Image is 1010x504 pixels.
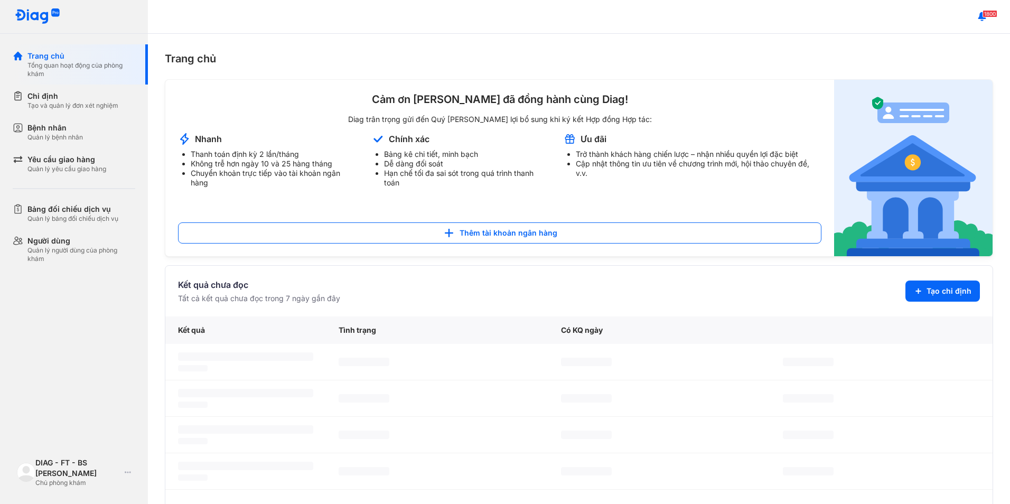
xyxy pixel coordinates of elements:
span: ‌ [178,438,208,444]
div: Chủ phòng khám [35,479,120,487]
div: Bệnh nhân [27,123,83,133]
span: ‌ [178,402,208,408]
div: Quản lý bảng đối chiếu dịch vụ [27,214,118,223]
span: ‌ [178,365,208,371]
div: Bảng đối chiếu dịch vụ [27,204,118,214]
span: ‌ [561,394,612,403]
div: Kết quả [165,316,326,344]
div: Quản lý yêu cầu giao hàng [27,165,106,173]
span: ‌ [783,431,834,439]
span: ‌ [178,462,313,470]
div: Có KQ ngày [548,316,771,344]
div: Tất cả kết quả chưa đọc trong 7 ngày gần đây [178,293,340,304]
button: Thêm tài khoản ngân hàng [178,222,821,244]
div: Quản lý người dùng của phòng khám [27,246,135,263]
li: Cập nhật thông tin ưu tiên về chương trình mới, hội thảo chuyên đề, v.v. [576,159,821,178]
span: ‌ [561,358,612,366]
img: account-announcement [834,80,993,256]
div: Nhanh [195,133,222,145]
img: logo [15,8,60,25]
button: Tạo chỉ định [905,281,980,302]
span: ‌ [339,358,389,366]
div: Cảm ơn [PERSON_NAME] đã đồng hành cùng Diag! [178,92,821,106]
span: ‌ [561,467,612,475]
div: Người dùng [27,236,135,246]
li: Chuyển khoản trực tiếp vào tài khoản ngân hàng [191,169,359,188]
span: ‌ [178,352,313,361]
div: Tổng quan hoạt động của phòng khám [27,61,135,78]
li: Trở thành khách hàng chiến lược – nhận nhiều quyền lợi đặc biệt [576,150,821,159]
div: Yêu cầu giao hàng [27,154,106,165]
span: ‌ [783,394,834,403]
li: Dễ dàng đối soát [384,159,550,169]
span: ‌ [339,431,389,439]
span: ‌ [178,389,313,397]
div: Ưu đãi [581,133,606,145]
li: Không trễ hơn ngày 10 và 25 hàng tháng [191,159,359,169]
img: account-announcement [563,133,576,145]
li: Bảng kê chi tiết, minh bạch [384,150,550,159]
img: account-announcement [371,133,385,145]
div: Chính xác [389,133,429,145]
img: account-announcement [178,133,191,145]
div: Trang chủ [165,51,993,67]
span: ‌ [783,358,834,366]
div: Tạo và quản lý đơn xét nghiệm [27,101,118,110]
img: logo [17,463,35,481]
div: Tình trạng [326,316,548,344]
span: ‌ [783,467,834,475]
span: ‌ [339,394,389,403]
li: Hạn chế tối đa sai sót trong quá trình thanh toán [384,169,550,188]
div: Chỉ định [27,91,118,101]
div: Kết quả chưa đọc [178,278,340,291]
span: ‌ [339,467,389,475]
span: ‌ [178,474,208,481]
div: DIAG - FT - BS [PERSON_NAME] [35,458,120,479]
div: Trang chủ [27,51,135,61]
li: Thanh toán định kỳ 2 lần/tháng [191,150,359,159]
div: Quản lý bệnh nhân [27,133,83,142]
span: Tạo chỉ định [927,286,971,296]
span: 1800 [983,10,997,17]
span: ‌ [178,425,313,434]
span: ‌ [561,431,612,439]
div: Diag trân trọng gửi đến Quý [PERSON_NAME] lợi bổ sung khi ký kết Hợp đồng Hợp tác: [178,115,821,124]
